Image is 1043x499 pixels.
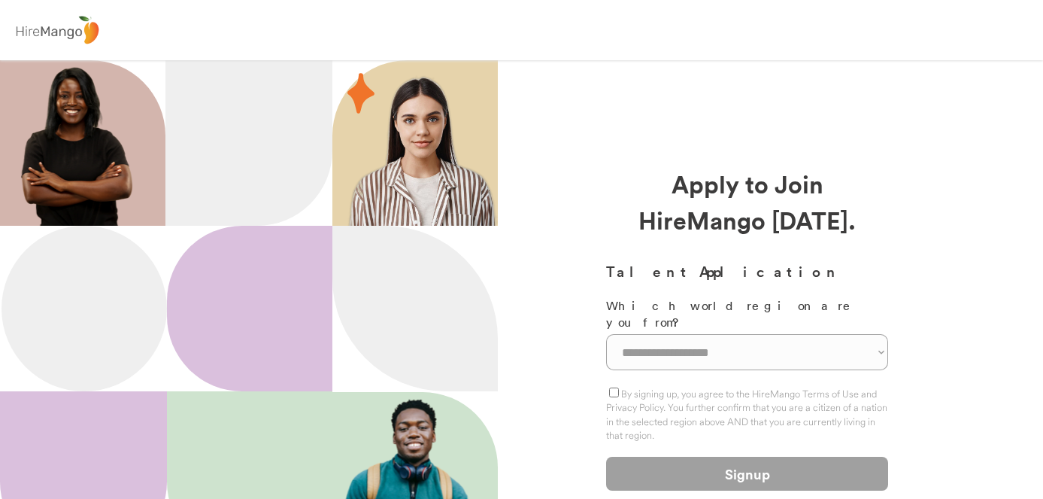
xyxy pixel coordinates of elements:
[606,166,888,238] div: Apply to Join HireMango [DATE].
[11,13,103,48] img: logo%20-%20hiremango%20gray.png
[606,457,888,491] button: Signup
[606,297,888,331] div: Which world region are you from?
[2,226,167,391] img: Ellipse%2012
[347,75,498,226] img: hispanic%20woman.png
[3,60,150,226] img: 200x220.png
[606,260,888,282] h3: Talent Application
[606,388,887,441] label: By signing up, you agree to the HireMango Terms of Use and Privacy Policy. You further confirm th...
[347,73,374,114] img: 29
